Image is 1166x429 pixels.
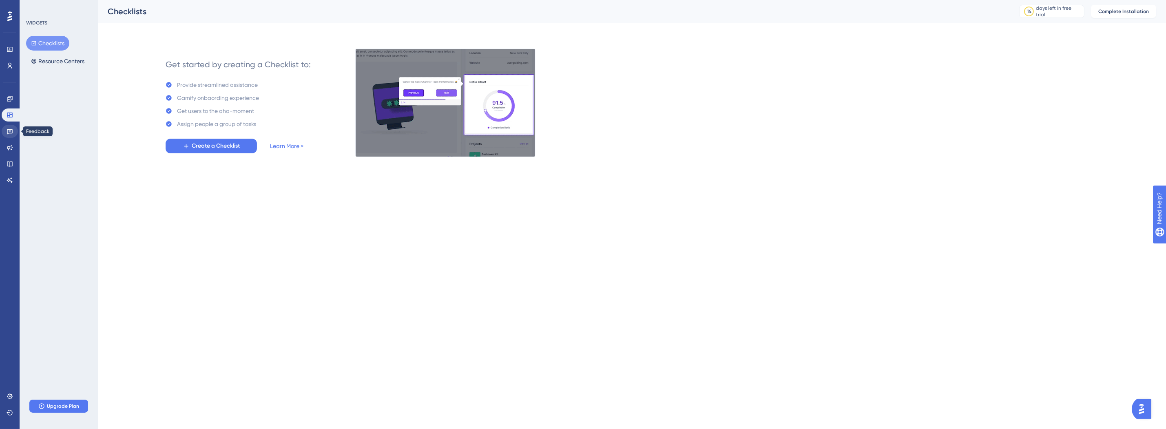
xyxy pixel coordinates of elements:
[270,141,303,151] a: Learn More >
[108,6,999,17] div: Checklists
[177,106,254,116] div: Get users to the aha-moment
[1132,397,1156,421] iframe: UserGuiding AI Assistant Launcher
[177,80,258,90] div: Provide streamlined assistance
[1036,5,1082,18] div: days left in free trial
[166,59,311,70] div: Get started by creating a Checklist to:
[177,119,256,129] div: Assign people a group of tasks
[1027,8,1031,15] div: 14
[177,93,259,103] div: Gamify onbaording experience
[19,2,51,12] span: Need Help?
[29,400,88,413] button: Upgrade Plan
[47,403,80,409] span: Upgrade Plan
[355,49,535,157] img: e28e67207451d1beac2d0b01ddd05b56.gif
[26,20,47,26] div: WIDGETS
[26,36,69,51] button: Checklists
[1091,5,1156,18] button: Complete Installation
[192,141,240,151] span: Create a Checklist
[26,54,89,69] button: Resource Centers
[166,139,257,153] button: Create a Checklist
[1098,8,1149,15] span: Complete Installation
